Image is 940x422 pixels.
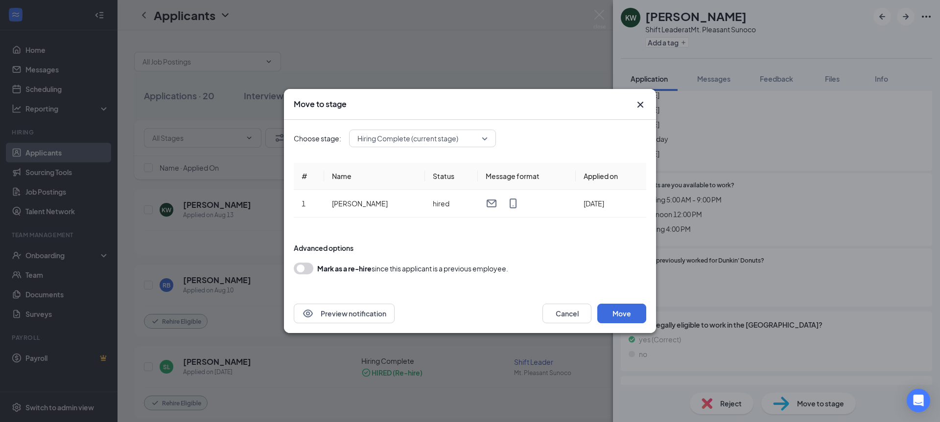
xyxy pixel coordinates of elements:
button: Close [634,99,646,111]
th: Applied on [576,163,646,190]
div: Advanced options [294,243,646,253]
th: Name [324,163,425,190]
div: since this applicant is a previous employee. [317,263,508,274]
td: [PERSON_NAME] [324,190,425,218]
th: Status [425,163,477,190]
svg: Cross [634,99,646,111]
th: # [294,163,324,190]
span: 1 [302,199,305,208]
td: hired [425,190,477,218]
svg: Eye [302,308,314,319]
svg: MobileSms [507,198,519,209]
th: Message format [478,163,576,190]
h3: Move to stage [294,99,347,110]
b: Mark as a re-hire [317,264,372,273]
div: Open Intercom Messenger [907,389,930,412]
button: EyePreview notification [294,304,395,323]
button: Move [597,304,646,323]
svg: Email [486,198,497,209]
button: Cancel [542,304,591,323]
span: Hiring Complete (current stage) [357,131,458,146]
td: [DATE] [576,190,646,218]
span: Choose stage: [294,133,341,144]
